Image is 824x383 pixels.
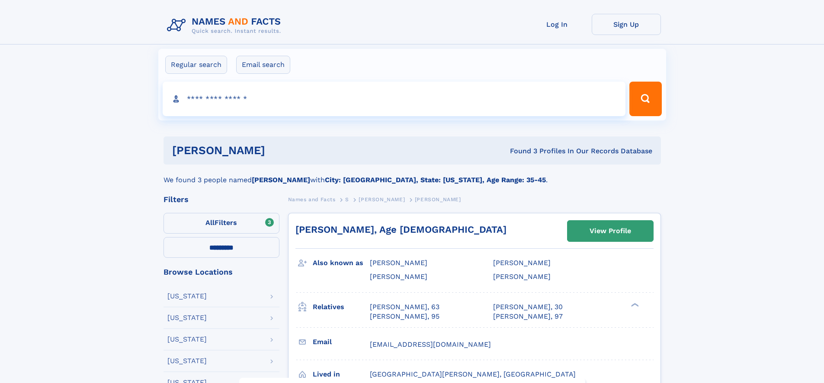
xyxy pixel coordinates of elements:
a: [PERSON_NAME] [359,194,405,205]
span: All [205,218,215,227]
span: [PERSON_NAME] [493,272,551,281]
a: [PERSON_NAME], Age [DEMOGRAPHIC_DATA] [295,224,507,235]
div: We found 3 people named with . [164,165,661,185]
a: [PERSON_NAME], 63 [370,302,439,312]
span: [PERSON_NAME] [493,259,551,267]
h3: Relatives [313,300,370,314]
h3: Lived in [313,367,370,382]
a: View Profile [568,221,653,241]
input: search input [163,82,626,116]
span: [PERSON_NAME] [370,259,427,267]
label: Email search [236,56,290,74]
a: Log In [523,14,592,35]
img: Logo Names and Facts [164,14,288,37]
div: [US_STATE] [167,336,207,343]
button: Search Button [629,82,661,116]
h1: [PERSON_NAME] [172,145,388,156]
span: S [345,196,349,203]
a: Sign Up [592,14,661,35]
div: Found 3 Profiles In Our Records Database [388,146,652,156]
div: [US_STATE] [167,293,207,300]
b: [PERSON_NAME] [252,176,310,184]
label: Filters [164,213,279,234]
h3: Email [313,335,370,349]
a: [PERSON_NAME], 30 [493,302,563,312]
div: Browse Locations [164,268,279,276]
span: [PERSON_NAME] [415,196,461,203]
b: City: [GEOGRAPHIC_DATA], State: [US_STATE], Age Range: 35-45 [325,176,546,184]
span: [PERSON_NAME] [370,272,427,281]
a: [PERSON_NAME], 97 [493,312,563,321]
div: ❯ [629,302,639,307]
a: S [345,194,349,205]
label: Regular search [165,56,227,74]
div: View Profile [590,221,631,241]
div: Filters [164,196,279,203]
a: Names and Facts [288,194,336,205]
h3: Also known as [313,256,370,270]
div: [US_STATE] [167,358,207,364]
span: [PERSON_NAME] [359,196,405,203]
span: [GEOGRAPHIC_DATA][PERSON_NAME], [GEOGRAPHIC_DATA] [370,370,576,378]
span: [EMAIL_ADDRESS][DOMAIN_NAME] [370,340,491,348]
a: [PERSON_NAME], 95 [370,312,439,321]
div: [US_STATE] [167,314,207,321]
